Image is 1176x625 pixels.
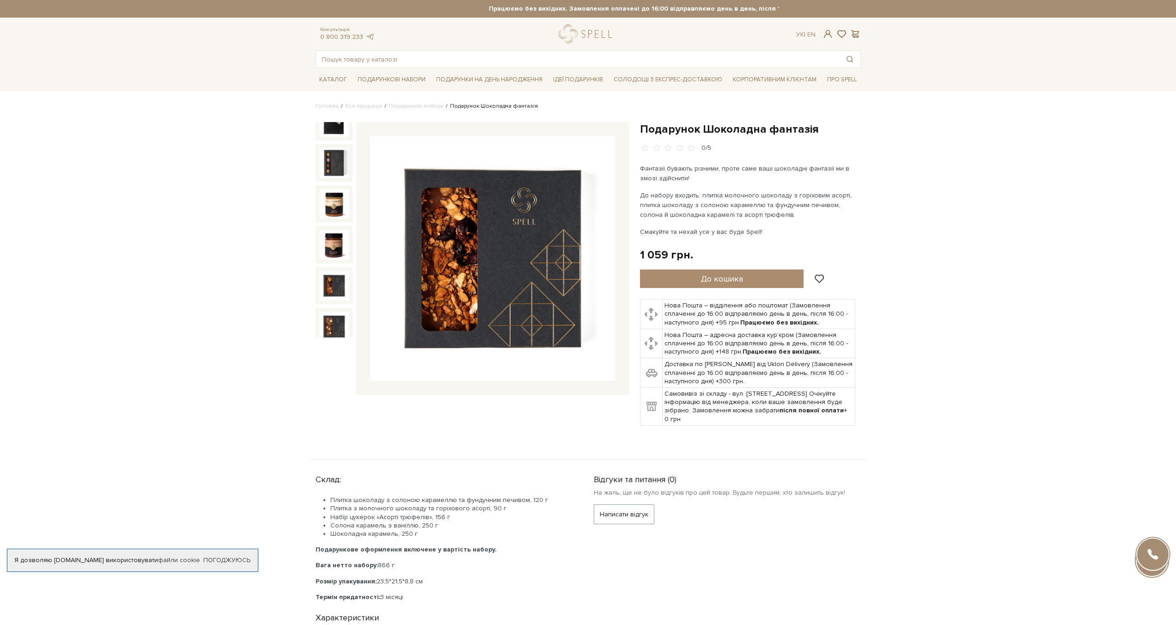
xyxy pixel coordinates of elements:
div: Характеристики [310,609,577,623]
a: Солодощі з експрес-доставкою [610,72,726,87]
span: Написати відгук [600,505,648,524]
button: Пошук товару у каталозі [839,51,860,67]
span: Консультація: [320,27,375,33]
div: 0/5 [701,144,711,153]
div: Я дозволяю [DOMAIN_NAME] використовувати [7,556,258,564]
div: Ук [796,31,816,39]
span: Ідеї подарунків [549,73,607,87]
span: | [804,31,805,38]
div: 1 059 грн. [640,248,693,262]
span: Подарункові набори [354,73,429,87]
img: Подарунок Шоколадна фантазія [319,107,349,137]
span: Набір цукерок «Асорті трюфелів», 156 г [330,513,450,521]
div: Склад: [316,471,572,485]
a: файли cookie [158,556,200,564]
img: Подарунок Шоколадна фантазія [319,312,349,341]
td: Нова Пошта – адресна доставка кур'єром (Замовлення сплаченні до 16:00 відправляємо день в день, п... [663,329,855,358]
span: Плитка шоколаду з солоною карамеллю та фундучним печивом, 120 г [330,496,548,504]
strong: Працюємо без вихідних. Замовлення оплачені до 16:00 відправляємо день в день, після 16:00 - насту... [397,5,943,13]
img: Подарунок Шоколадна фантазія [319,189,349,219]
a: Вся продукція [345,103,382,110]
a: Погоджуюсь [203,556,250,564]
span: Про Spell [823,73,860,87]
button: Написати відгук [594,504,654,524]
td: Самовивіз зі складу - вул. [STREET_ADDRESS] Очікуйте інформацію від менеджера, коли ваше замовлен... [663,388,855,426]
a: Головна [316,103,339,110]
div: Відгуки та питання (0) [594,471,861,485]
button: До кошика [640,270,804,288]
a: telegram [366,33,375,41]
b: Працюємо без вихідних. [743,348,821,355]
b: Працюємо без вихідних. [740,319,819,326]
img: Подарунок Шоколадна фантазія [370,136,615,381]
img: Подарунок Шоколадна фантазія [319,271,349,300]
li: Подарунок Шоколадна фантазія [444,102,538,110]
a: Подарункові набори [389,103,444,110]
p: До набору входить: плитка молочного шоколаду з горіховим асорті, плитка шоколаду з солоною караме... [640,190,857,220]
h1: Подарунок Шоколадна фантазія [640,122,861,136]
td: Доставка по [PERSON_NAME] від Uklon Delivery (Замовлення сплаченні до 16:00 відправляємо день в д... [663,358,855,388]
span: Подарунки на День народження [433,73,546,87]
img: Подарунок Шоколадна фантазія [319,148,349,178]
b: Вага нетто набору: [316,561,378,569]
b: Розмір упакування: [316,577,377,585]
img: Подарунок Шоколадна фантазія [319,230,349,259]
td: Нова Пошта – відділення або поштомат (Замовлення сплаченні до 16:00 відправляємо день в день, піс... [663,300,855,329]
b: Подарункове оформлення включене у вартість набору. [316,545,497,553]
a: Корпоративним клієнтам [729,72,820,87]
p: 3 місяці [316,593,572,601]
b: після повної оплати [780,406,844,414]
a: En [807,31,816,38]
span: Солона карамель з ваніллю, 250 г [330,521,438,529]
a: logo [559,25,616,43]
span: Каталог [316,73,351,87]
span: До кошика [701,274,743,284]
p: На жаль, ще не було відгуків про цей товар. Будьте першим, хто залишить відгук! [594,489,861,497]
b: Термін придатності: [316,593,380,601]
span: Плитка з молочного шоколаду та горіхового асорті, 90 г [330,504,506,512]
a: 0 800 319 233 [320,33,363,41]
input: Пошук товару у каталозі [316,51,839,67]
p: 23,5*21,5*8,8 см [316,577,572,586]
p: Смакуйте та нехай усе у вас буде Spell! [640,227,857,237]
p: Фантазії бувають різними, проте саме ваші шоколадні фантазії ми в змозі здійснити! [640,164,857,183]
span: Шоколадна карамель, 250 г [330,530,418,538]
p: 866 г [316,561,572,570]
